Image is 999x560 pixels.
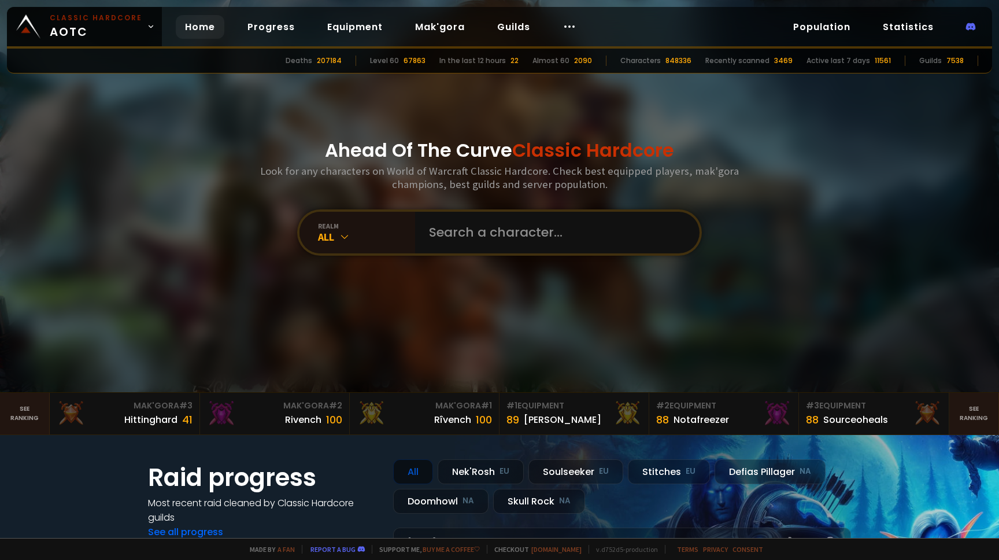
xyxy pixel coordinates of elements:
h4: Most recent raid cleaned by Classic Hardcore guilds [148,496,379,525]
div: Equipment [506,400,642,412]
div: In the last 12 hours [439,56,506,66]
a: #3Equipment88Sourceoheals [799,393,949,434]
div: Equipment [806,400,941,412]
div: 2090 [574,56,592,66]
div: Deaths [286,56,312,66]
span: # 1 [481,400,492,411]
div: Equipment [656,400,791,412]
div: Recently scanned [705,56,769,66]
div: Level 60 [370,56,399,66]
div: 88 [806,412,819,428]
a: Buy me a coffee [423,545,480,554]
div: 41 [182,412,193,428]
a: Consent [732,545,763,554]
small: NA [462,495,474,507]
div: 100 [476,412,492,428]
a: [DATE]zgpetri on godDefias Pillager8 /90 [393,528,851,558]
h1: Ahead Of The Curve [325,137,674,164]
div: 67863 [404,56,425,66]
div: Mak'Gora [57,400,192,412]
div: Guilds [919,56,942,66]
div: All [393,459,433,484]
span: # 2 [656,400,669,411]
div: Rivench [285,412,321,427]
div: Mak'Gora [207,400,342,412]
a: #1Equipment89[PERSON_NAME] [499,393,649,434]
div: 11561 [875,56,891,66]
a: a fan [277,545,295,554]
div: Hittinghard [124,412,177,427]
div: Sourceoheals [823,412,888,427]
span: Made by [243,545,295,554]
h3: Look for any characters on World of Warcraft Classic Hardcore. Check best equipped players, mak'g... [256,164,743,191]
a: Report a bug [310,545,356,554]
span: Support me, [372,545,480,554]
div: Characters [620,56,661,66]
div: Rîvench [434,412,471,427]
div: [PERSON_NAME] [524,412,601,427]
div: Almost 60 [532,56,569,66]
div: 848336 [665,56,691,66]
a: Mak'Gora#2Rivench100 [200,393,350,434]
a: Privacy [703,545,728,554]
a: Mak'gora [406,15,474,39]
small: EU [499,466,509,477]
a: [DOMAIN_NAME] [531,545,582,554]
span: AOTC [50,13,142,40]
a: Equipment [318,15,392,39]
a: Home [176,15,224,39]
div: 100 [326,412,342,428]
a: Population [784,15,860,39]
span: v. d752d5 - production [589,545,658,554]
div: realm [318,222,415,230]
span: # 1 [506,400,517,411]
div: 207184 [317,56,342,66]
a: Seeranking [949,393,999,434]
div: Notafreezer [674,412,729,427]
small: EU [686,466,695,477]
span: Checkout [487,545,582,554]
div: 3469 [774,56,793,66]
div: 22 [510,56,519,66]
span: # 3 [179,400,193,411]
small: EU [599,466,609,477]
div: 7538 [946,56,964,66]
a: Progress [238,15,304,39]
div: Soulseeker [528,459,623,484]
div: Skull Rock [493,489,585,514]
div: Nek'Rosh [438,459,524,484]
a: #2Equipment88Notafreezer [649,393,799,434]
a: Classic HardcoreAOTC [7,7,162,46]
div: All [318,230,415,244]
div: Mak'Gora [357,400,492,412]
span: # 2 [329,400,342,411]
div: Doomhowl [393,489,489,514]
a: Terms [677,545,698,554]
small: NA [559,495,571,507]
a: Mak'Gora#3Hittinghard41 [50,393,199,434]
span: # 3 [806,400,819,411]
a: Mak'Gora#1Rîvench100 [350,393,499,434]
div: Active last 7 days [806,56,870,66]
h1: Raid progress [148,459,379,496]
div: 89 [506,412,519,428]
div: 88 [656,412,669,428]
div: Defias Pillager [715,459,826,484]
span: Classic Hardcore [512,137,674,163]
div: Stitches [628,459,710,484]
small: Classic Hardcore [50,13,142,23]
a: Guilds [488,15,539,39]
a: See all progress [148,525,223,539]
a: Statistics [874,15,943,39]
input: Search a character... [422,212,686,253]
small: NA [800,466,811,477]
